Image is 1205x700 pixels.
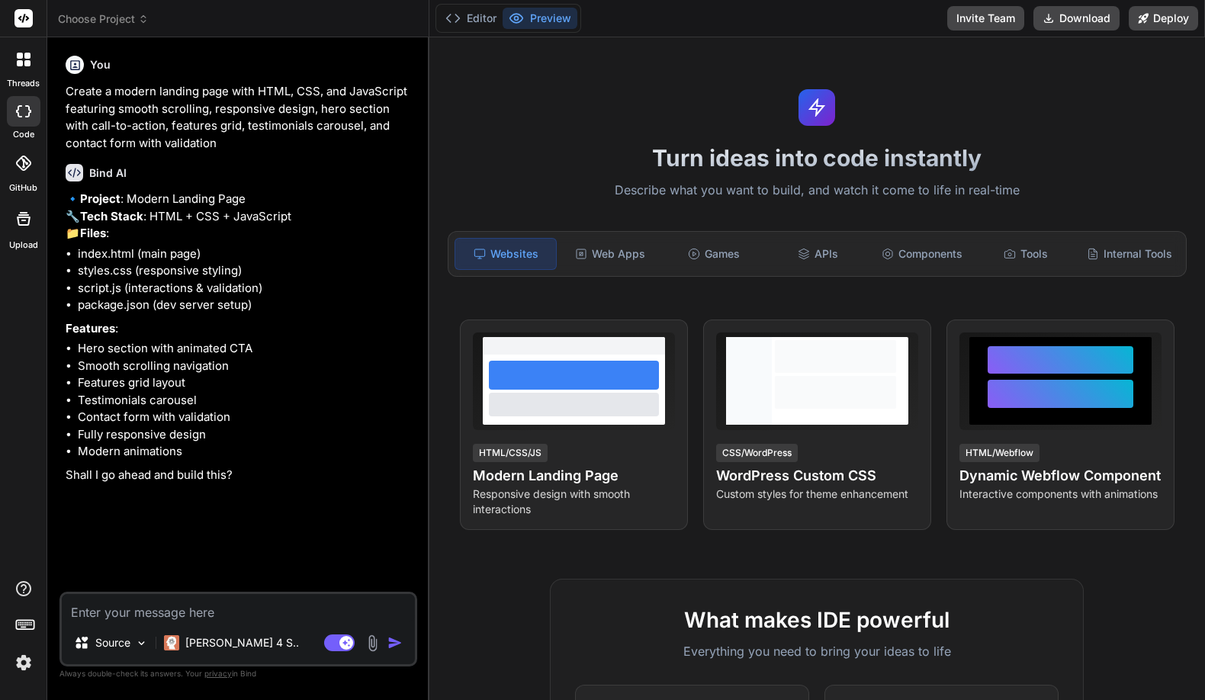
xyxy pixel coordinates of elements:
p: Always double-check its answers. Your in Bind [59,666,417,681]
li: styles.css (responsive styling) [78,262,414,280]
span: privacy [204,669,232,678]
h6: You [90,57,111,72]
p: Shall I go ahead and build this? [66,467,414,484]
button: Editor [439,8,503,29]
div: Web Apps [560,238,660,270]
h4: WordPress Custom CSS [716,465,918,486]
label: Upload [9,239,38,252]
li: package.json (dev server setup) [78,297,414,314]
p: Custom styles for theme enhancement [716,486,918,502]
strong: Project [80,191,120,206]
p: Create a modern landing page with HTML, CSS, and JavaScript featuring smooth scrolling, responsiv... [66,83,414,152]
div: Games [664,238,764,270]
div: Tools [975,238,1076,270]
label: threads [7,77,40,90]
strong: Features [66,321,115,336]
strong: Files [80,226,106,240]
h2: What makes IDE powerful [575,604,1059,636]
label: GitHub [9,181,37,194]
button: Deploy [1129,6,1198,31]
img: Pick Models [135,637,148,650]
p: Describe what you want to build, and watch it come to life in real-time [439,181,1196,201]
div: Internal Tools [1079,238,1180,270]
p: Everything you need to bring your ideas to life [575,642,1059,660]
li: Features grid layout [78,374,414,392]
strong: Tech Stack [80,209,143,223]
button: Download [1033,6,1120,31]
div: Websites [455,238,557,270]
h1: Turn ideas into code instantly [439,144,1196,172]
img: settings [11,650,37,676]
label: code [13,128,34,141]
img: Claude 4 Sonnet [164,635,179,650]
li: Testimonials carousel [78,392,414,409]
li: index.html (main page) [78,246,414,263]
p: [PERSON_NAME] 4 S.. [185,635,299,650]
p: 🔹 : Modern Landing Page 🔧 : HTML + CSS + JavaScript 📁 : [66,191,414,242]
div: CSS/WordPress [716,444,798,462]
h4: Modern Landing Page [473,465,675,486]
li: Contact form with validation [78,409,414,426]
li: Hero section with animated CTA [78,340,414,358]
li: Fully responsive design [78,426,414,444]
button: Preview [503,8,577,29]
p: Source [95,635,130,650]
span: Choose Project [58,11,149,27]
img: icon [387,635,403,650]
h6: Bind AI [89,165,127,181]
li: script.js (interactions & validation) [78,280,414,297]
div: Components [872,238,972,270]
button: Invite Team [947,6,1024,31]
p: Responsive design with smooth interactions [473,486,675,517]
p: Interactive components with animations [959,486,1162,502]
h4: Dynamic Webflow Component [959,465,1162,486]
div: HTML/CSS/JS [473,444,548,462]
li: Smooth scrolling navigation [78,358,414,375]
div: HTML/Webflow [959,444,1040,462]
div: APIs [767,238,868,270]
img: attachment [364,634,381,652]
li: Modern animations [78,443,414,461]
p: : [66,320,414,338]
